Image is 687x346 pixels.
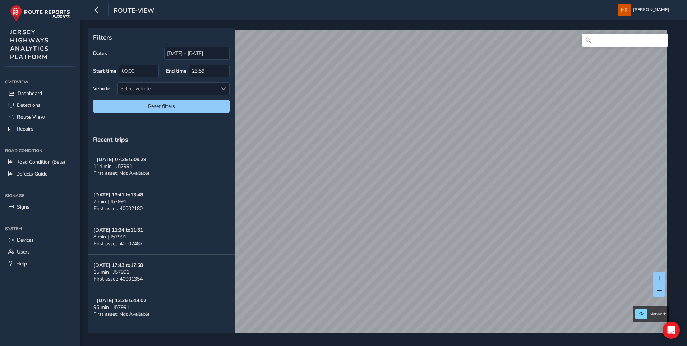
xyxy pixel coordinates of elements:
[16,159,65,165] span: Road Condition (Beta)
[5,77,75,87] div: Overview
[17,204,29,210] span: Signs
[633,4,669,16] span: [PERSON_NAME]
[5,223,75,234] div: System
[93,227,143,233] strong: [DATE] 11:24 to 11:31
[16,260,27,267] span: Help
[16,170,47,177] span: Defects Guide
[88,219,235,255] button: [DATE] 11:24 to11:318 min | J57991First asset: 40002487
[17,249,30,255] span: Users
[93,68,116,74] label: Start time
[93,269,129,276] span: 15 min | J57991
[5,145,75,156] div: Road Condition
[166,68,186,74] label: End time
[93,50,107,57] label: Dates
[97,156,146,163] strong: [DATE] 07:35 to 09:29
[94,240,143,247] span: First asset: 40002487
[93,304,129,311] span: 96 min | J57991
[88,149,235,184] button: [DATE] 07:35 to09:29114 min | J57991First asset: Not Available
[118,83,217,95] div: Select vehicle
[10,28,49,61] span: JERSEY HIGHWAYS ANALYTICS PLATFORM
[93,191,143,198] strong: [DATE] 13:41 to 13:48
[93,311,149,318] span: First asset: Not Available
[663,322,680,339] div: Open Intercom Messenger
[93,85,110,92] label: Vehicle
[93,135,128,144] span: Recent trips
[582,34,668,47] input: Search
[18,90,42,97] span: Dashboard
[91,30,667,342] canvas: Map
[618,4,631,16] img: diamond-layout
[5,246,75,258] a: Users
[88,184,235,219] button: [DATE] 13:41 to13:487 min | J57991First asset: 40002180
[17,102,41,109] span: Detections
[88,290,235,325] button: [DATE] 12:26 to14:0296 min | J57991First asset: Not Available
[93,233,126,240] span: 8 min | J57991
[93,198,126,205] span: 7 min | J57991
[93,163,132,170] span: 114 min | J57991
[93,100,230,113] button: Reset filters
[88,255,235,290] button: [DATE] 17:43 to17:5815 min | J57991First asset: 40001354
[98,103,224,110] span: Reset filters
[93,33,230,42] p: Filters
[94,276,143,282] span: First asset: 40001354
[94,205,143,212] span: First asset: 40002180
[650,311,666,317] span: Network
[5,258,75,270] a: Help
[5,168,75,180] a: Defects Guide
[5,99,75,111] a: Detections
[93,262,143,269] strong: [DATE] 17:43 to 17:58
[5,87,75,99] a: Dashboard
[97,297,146,304] strong: [DATE] 12:26 to 14:02
[93,170,149,177] span: First asset: Not Available
[5,234,75,246] a: Devices
[93,332,143,339] strong: [DATE] 22:35 to 22:54
[5,156,75,168] a: Road Condition (Beta)
[5,201,75,213] a: Signs
[114,6,154,16] span: route-view
[5,190,75,201] div: Signage
[17,114,45,120] span: Route View
[10,5,70,21] img: rr logo
[618,4,672,16] button: [PERSON_NAME]
[17,237,34,243] span: Devices
[5,123,75,135] a: Repairs
[5,111,75,123] a: Route View
[17,126,33,132] span: Repairs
